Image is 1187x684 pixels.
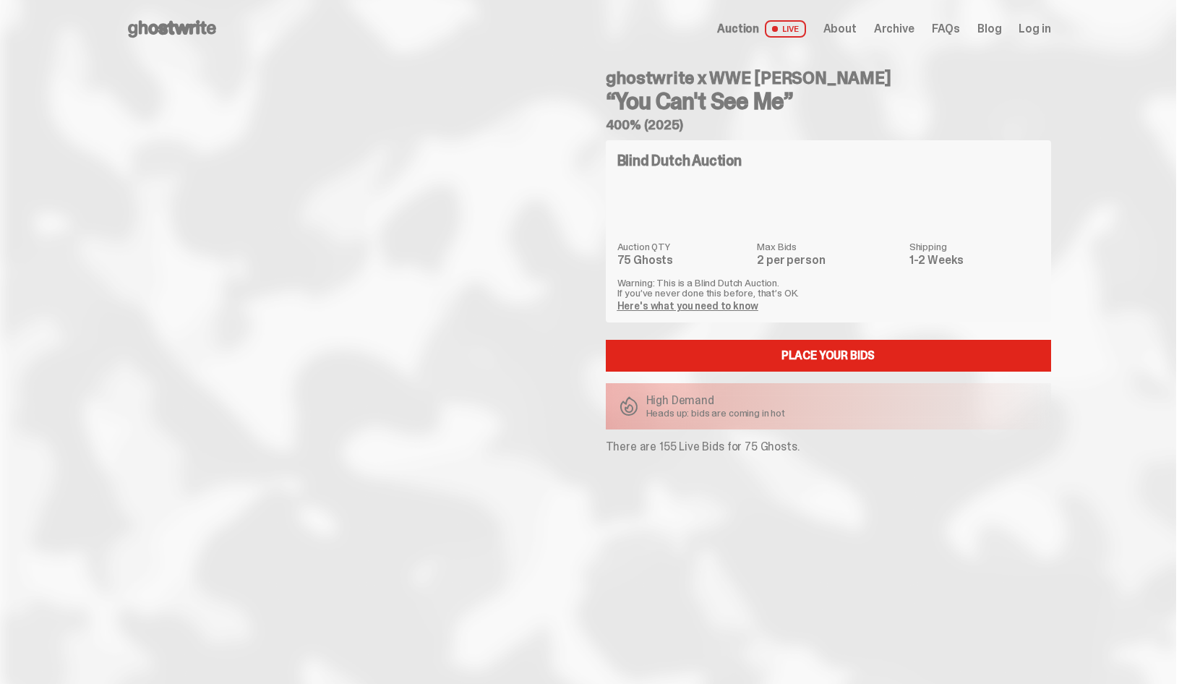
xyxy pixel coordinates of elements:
[646,395,786,406] p: High Demand
[606,119,1051,132] h5: 400% (2025)
[617,278,1040,298] p: Warning: This is a Blind Dutch Auction. If you’ve never done this before, that’s OK.
[932,23,960,35] a: FAQs
[646,408,786,418] p: Heads up: bids are coming in hot
[1019,23,1050,35] a: Log in
[617,299,758,312] a: Here's what you need to know
[757,241,900,252] dt: Max Bids
[823,23,857,35] a: About
[606,90,1051,113] h3: “You Can't See Me”
[606,441,1051,453] p: There are 155 Live Bids for 75 Ghosts.
[909,241,1040,252] dt: Shipping
[617,241,749,252] dt: Auction QTY
[717,23,759,35] span: Auction
[606,340,1051,372] a: Place your Bids
[757,255,900,266] dd: 2 per person
[717,20,805,38] a: Auction LIVE
[874,23,914,35] a: Archive
[617,255,749,266] dd: 75 Ghosts
[606,69,1051,87] h4: ghostwrite x WWE [PERSON_NAME]
[617,153,742,168] h4: Blind Dutch Auction
[977,23,1001,35] a: Blog
[909,255,1040,266] dd: 1-2 Weeks
[765,20,806,38] span: LIVE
